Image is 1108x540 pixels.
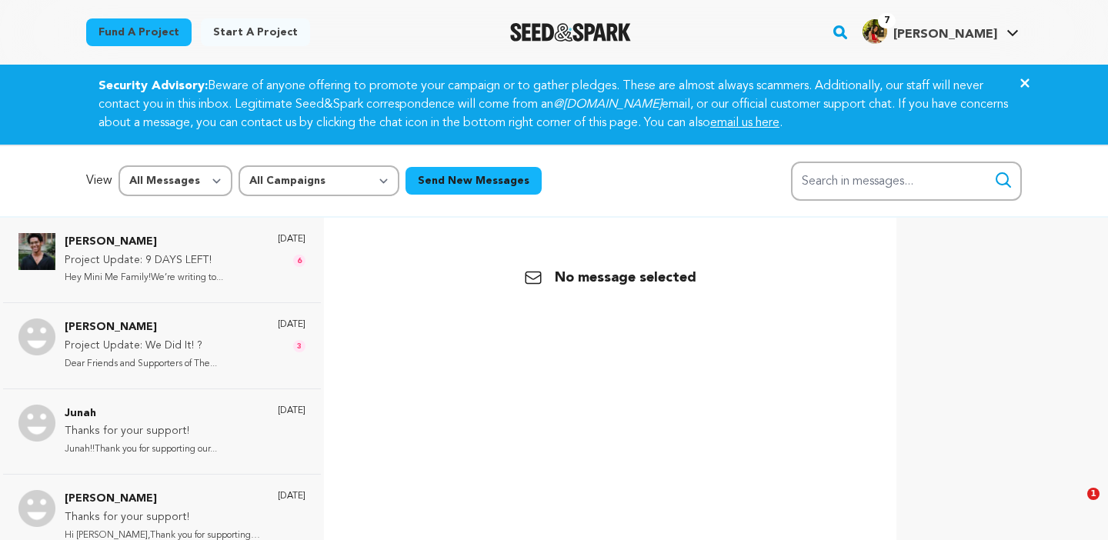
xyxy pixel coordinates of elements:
span: 7 [878,13,896,28]
p: Junah [65,405,217,423]
img: Seed&Spark Logo Dark Mode [510,23,631,42]
button: Send New Messages [405,167,542,195]
a: Start a project [201,18,310,46]
img: Redd Coltrane Photo [18,233,55,270]
img: 744eec459bffb1d7.png [863,19,887,44]
div: Beware of anyone offering to promote your campaign or to gather pledges. These are almost always ... [80,77,1028,132]
em: @[DOMAIN_NAME] [553,98,662,111]
img: Sam Hahn Photo [18,490,55,527]
a: email us here [710,117,779,129]
p: Junah!!Thank you for supporting our... [65,441,217,458]
span: 6 [293,255,305,267]
p: No message selected [524,267,696,288]
p: Thanks for your support! [65,508,262,527]
p: [DATE] [278,318,305,331]
img: Junah Photo [18,405,55,442]
span: [PERSON_NAME] [893,28,997,41]
p: View [86,172,112,190]
span: 1 [1087,488,1100,500]
strong: Security Advisory: [98,80,208,92]
input: Search in messages... [791,162,1022,201]
p: [DATE] [278,490,305,502]
span: 3 [293,340,305,352]
p: Project Update: We Did It! ? [65,337,217,355]
p: Hey Mini Me Family!We’re writing to... [65,269,223,287]
p: Dear Friends and Supporters of The... [65,355,217,373]
img: Jessica Zitter Photo [18,318,55,355]
p: Thanks for your support! [65,422,217,441]
p: [PERSON_NAME] [65,490,262,508]
p: [DATE] [278,233,305,245]
p: Project Update: 9 DAYS LEFT! [65,252,223,270]
p: [PERSON_NAME] [65,318,217,337]
div: Evelyn K.'s Profile [863,19,997,44]
span: Evelyn K.'s Profile [859,16,1022,48]
iframe: Intercom live chat [1056,488,1093,525]
p: [DATE] [278,405,305,417]
a: Evelyn K.'s Profile [859,16,1022,44]
a: Fund a project [86,18,192,46]
p: [PERSON_NAME] [65,233,223,252]
a: Seed&Spark Homepage [510,23,631,42]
